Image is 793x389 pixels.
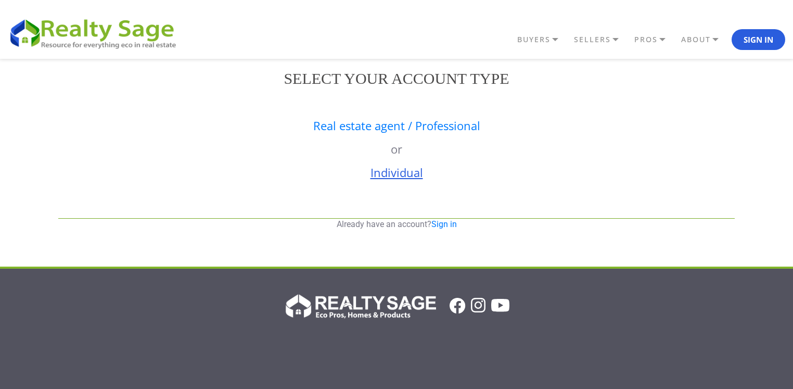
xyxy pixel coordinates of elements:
button: Sign In [732,29,785,50]
img: REALTY SAGE [8,16,185,50]
div: or [50,104,743,208]
h2: Select your account type [50,69,743,88]
p: Already have an account? [58,219,735,230]
a: PROS [632,31,679,48]
a: BUYERS [515,31,571,48]
a: Real estate agent / Professional [313,118,480,133]
a: Individual [370,165,423,180]
a: SELLERS [571,31,632,48]
img: Realty Sage Logo [284,291,436,320]
a: ABOUT [679,31,732,48]
a: Sign in [431,219,457,229]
